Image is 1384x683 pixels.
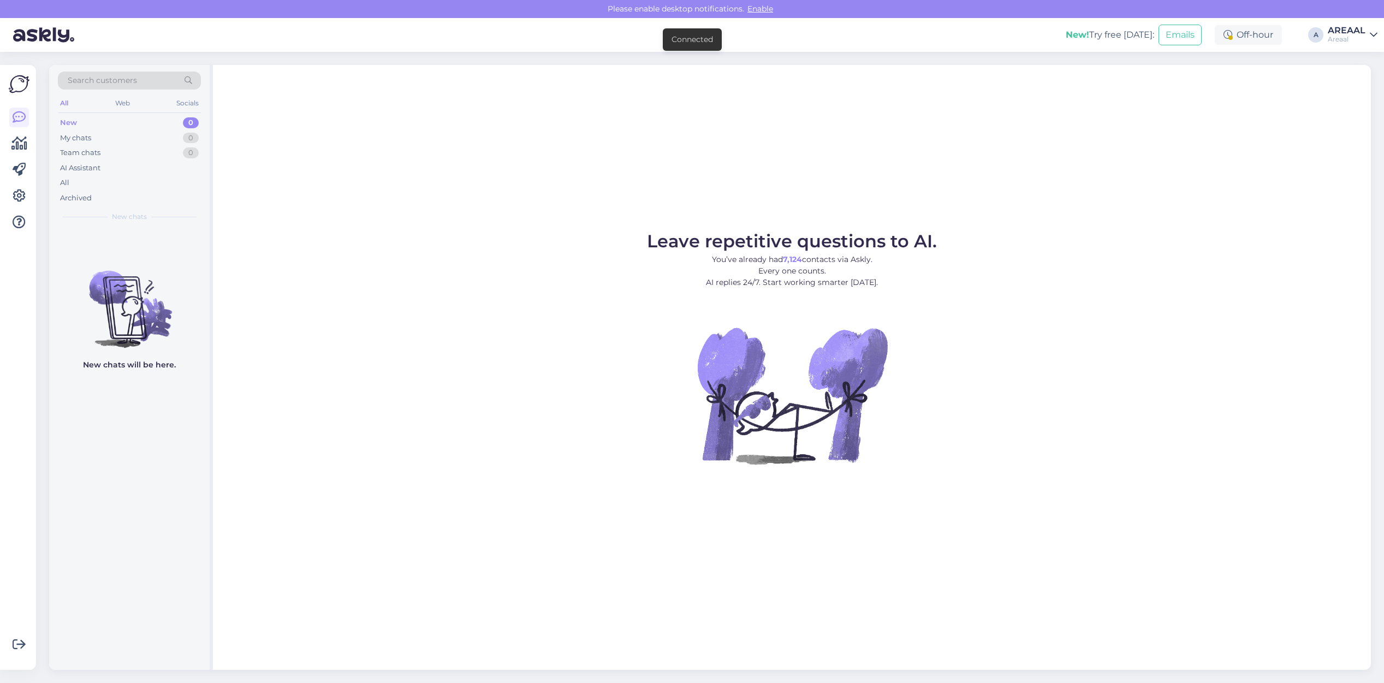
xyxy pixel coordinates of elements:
[1328,26,1365,35] div: AREAAL
[60,147,100,158] div: Team chats
[672,34,713,45] div: Connected
[58,96,70,110] div: All
[60,177,69,188] div: All
[183,133,199,144] div: 0
[1159,25,1202,45] button: Emails
[49,251,210,349] img: No chats
[1328,26,1377,44] a: AREAALAreaal
[1066,29,1089,40] b: New!
[60,117,77,128] div: New
[1066,28,1154,41] div: Try free [DATE]:
[9,74,29,94] img: Askly Logo
[783,254,802,264] b: 7,124
[68,75,137,86] span: Search customers
[183,117,199,128] div: 0
[647,230,937,252] span: Leave repetitive questions to AI.
[60,133,91,144] div: My chats
[112,212,147,222] span: New chats
[83,359,176,371] p: New chats will be here.
[1308,27,1323,43] div: A
[744,4,776,14] span: Enable
[1328,35,1365,44] div: Areaal
[694,297,890,494] img: No Chat active
[183,147,199,158] div: 0
[113,96,132,110] div: Web
[60,163,100,174] div: AI Assistant
[1215,25,1282,45] div: Off-hour
[60,193,92,204] div: Archived
[647,254,937,288] p: You’ve already had contacts via Askly. Every one counts. AI replies 24/7. Start working smarter [...
[174,96,201,110] div: Socials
